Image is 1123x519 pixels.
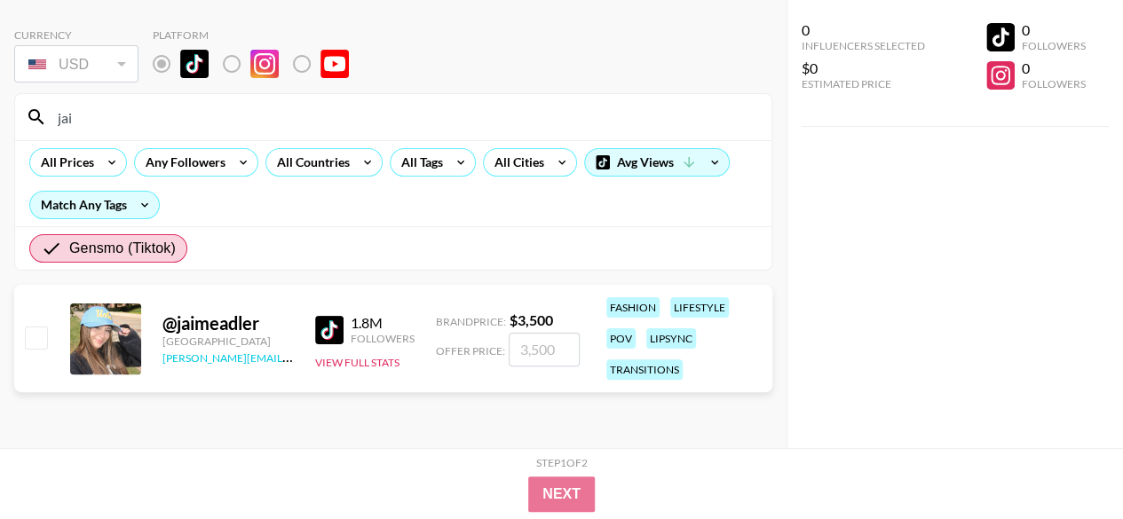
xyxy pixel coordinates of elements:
[1022,21,1086,39] div: 0
[180,50,209,78] img: TikTok
[1022,59,1086,77] div: 0
[1022,77,1086,90] div: Followers
[162,348,425,365] a: [PERSON_NAME][EMAIL_ADDRESS][DOMAIN_NAME]
[351,314,415,332] div: 1.8M
[484,149,548,176] div: All Cities
[315,316,344,344] img: TikTok
[802,39,925,52] div: Influencers Selected
[802,77,925,90] div: Estimated Price
[315,356,399,369] button: View Full Stats
[162,334,294,348] div: [GEOGRAPHIC_DATA]
[153,45,363,83] div: List locked to TikTok.
[266,149,353,176] div: All Countries
[606,359,683,380] div: transitions
[606,328,636,349] div: pov
[802,59,925,77] div: $0
[162,312,294,334] div: @ jaimeadler
[510,311,553,328] strong: $ 3,500
[18,49,135,80] div: USD
[436,344,505,358] span: Offer Price:
[670,297,729,318] div: lifestyle
[30,149,98,176] div: All Prices
[14,28,138,42] div: Currency
[69,238,176,259] span: Gensmo (Tiktok)
[47,103,761,131] input: Search by User Name
[585,149,729,176] div: Avg Views
[802,21,925,39] div: 0
[30,192,159,218] div: Match Any Tags
[250,50,279,78] img: Instagram
[1022,39,1086,52] div: Followers
[153,28,363,42] div: Platform
[646,328,696,349] div: lipsync
[135,149,229,176] div: Any Followers
[606,297,660,318] div: fashion
[351,332,415,345] div: Followers
[509,333,580,366] input: 3,500
[391,149,447,176] div: All Tags
[528,476,595,512] button: Next
[14,42,138,86] div: Currency is locked to USD
[436,315,506,328] span: Brand Price:
[536,456,588,469] div: Step 1 of 2
[320,50,349,78] img: YouTube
